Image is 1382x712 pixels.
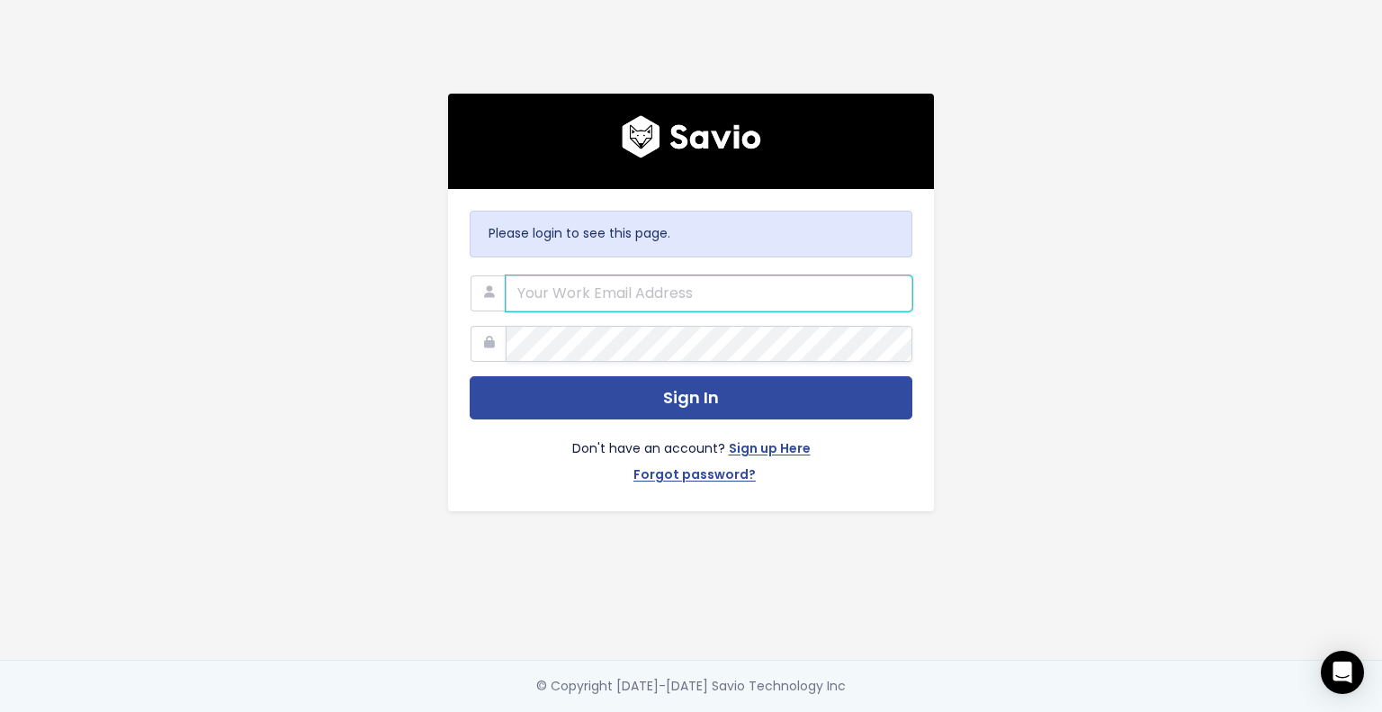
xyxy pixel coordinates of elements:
img: logo600x187.a314fd40982d.png [622,115,761,158]
input: Your Work Email Address [506,275,912,311]
a: Forgot password? [633,464,756,490]
div: Open Intercom Messenger [1321,651,1364,694]
p: Please login to see this page. [489,222,893,245]
button: Sign In [470,376,912,420]
div: © Copyright [DATE]-[DATE] Savio Technology Inc [536,675,846,698]
div: Don't have an account? [470,419,912,490]
a: Sign up Here [729,437,811,464]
